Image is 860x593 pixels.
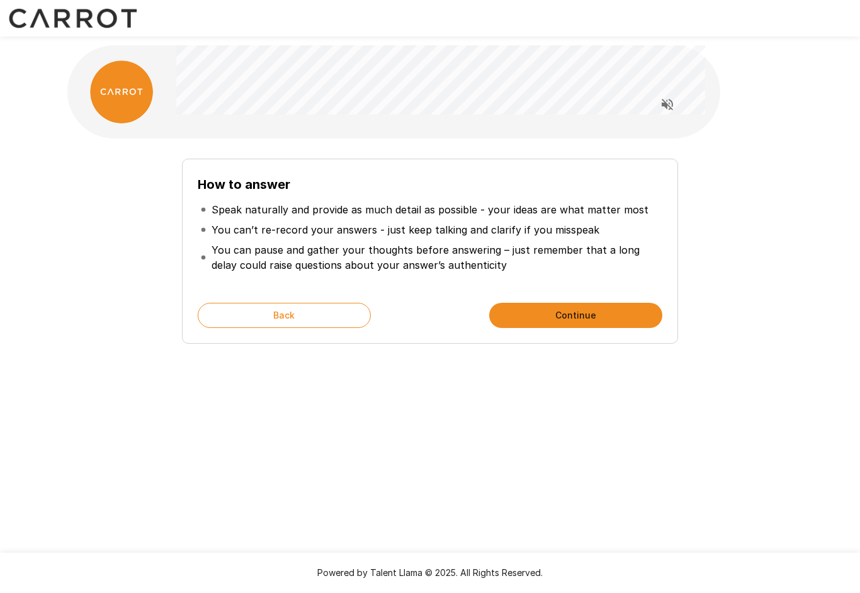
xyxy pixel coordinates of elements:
[212,202,648,217] p: Speak naturally and provide as much detail as possible - your ideas are what matter most
[198,177,290,192] b: How to answer
[489,303,662,328] button: Continue
[212,242,660,273] p: You can pause and gather your thoughts before answering – just remember that a long delay could r...
[90,60,153,123] img: carrot_logo.png
[655,92,680,117] button: Read questions aloud
[212,222,599,237] p: You can’t re-record your answers - just keep talking and clarify if you misspeak
[198,303,371,328] button: Back
[15,567,845,579] p: Powered by Talent Llama © 2025. All Rights Reserved.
